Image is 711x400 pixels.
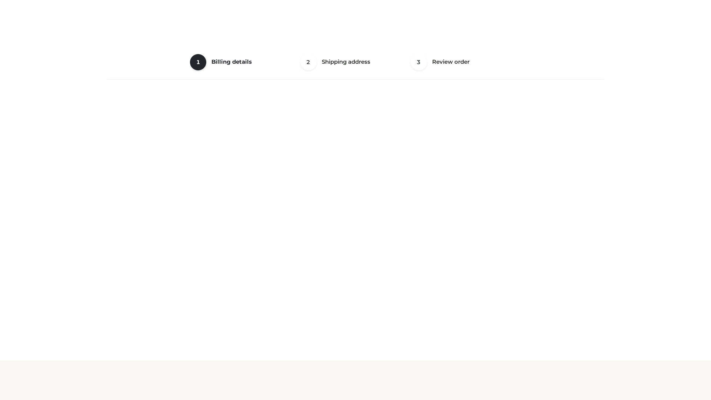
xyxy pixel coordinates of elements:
span: 1 [190,54,206,70]
span: Shipping address [322,58,370,65]
span: Review order [432,58,470,65]
span: 3 [411,54,427,70]
span: 2 [300,54,317,70]
span: Billing details [211,58,252,65]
